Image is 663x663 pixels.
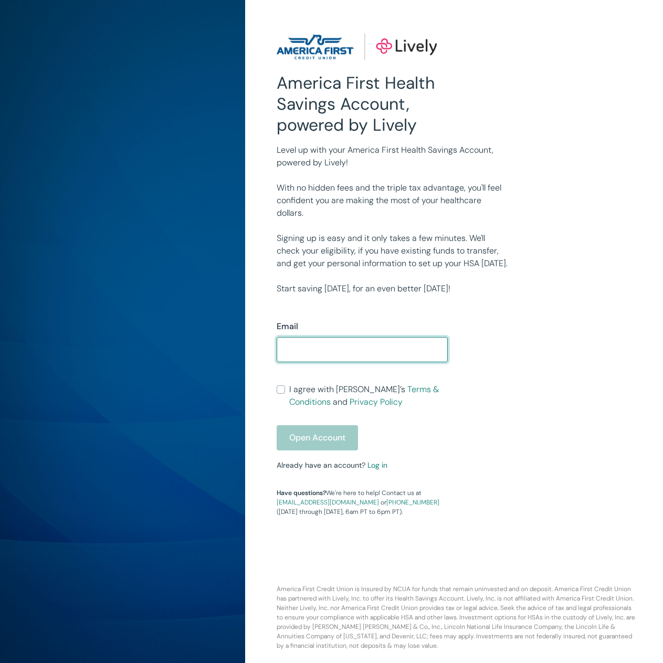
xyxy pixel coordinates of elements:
[277,282,509,295] p: Start saving [DATE], for an even better [DATE]!
[277,489,326,497] strong: Have questions?
[270,559,638,650] p: America First Credit Union is Insured by NCUA for funds that remain uninvested and on deposit. Am...
[277,320,298,333] label: Email
[277,488,448,517] p: We're here to help! Contact us at or ([DATE] through [DATE], 6am PT to 6pm PT).
[277,232,509,270] p: Signing up is easy and it only takes a few minutes. We'll check your eligibility, if you have exi...
[386,498,439,507] a: [PHONE_NUMBER]
[277,182,509,219] p: With no hidden fees and the triple tax advantage, you'll feel confident you are making the most o...
[350,396,403,407] a: Privacy Policy
[277,144,509,169] p: Level up with your America First Health Savings Account, powered by Lively!
[289,383,448,408] span: I agree with [PERSON_NAME]’s and
[277,498,379,507] a: [EMAIL_ADDRESS][DOMAIN_NAME]
[277,72,448,135] h2: America First Health Savings Account, powered by Lively
[277,34,436,60] img: Lively
[277,460,387,470] small: Already have an account?
[367,460,387,470] a: Log in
